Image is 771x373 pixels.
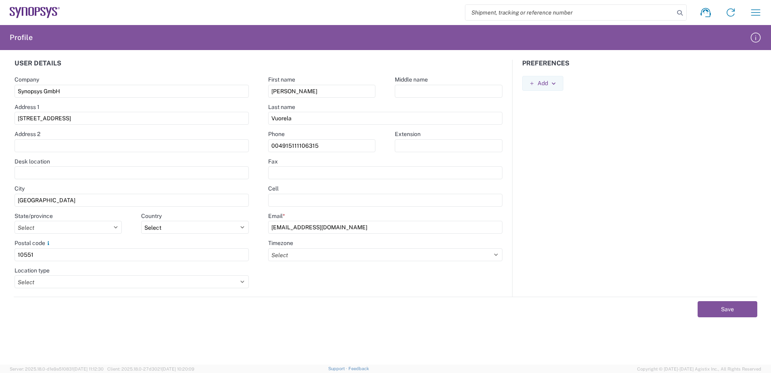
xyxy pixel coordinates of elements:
[15,76,39,83] label: Company
[162,367,194,371] span: [DATE] 10:20:09
[15,239,52,247] label: Postal code
[268,185,279,192] label: Cell
[395,76,428,83] label: Middle name
[513,60,767,76] div: Preferences
[10,367,104,371] span: Server: 2025.18.0-d1e9a510831
[268,212,285,220] label: Email
[15,212,53,220] label: State/province
[15,267,50,274] label: Location type
[328,366,348,371] a: Support
[73,367,104,371] span: [DATE] 11:12:30
[107,367,194,371] span: Client: 2025.18.0-27d3021
[5,60,259,76] div: User details
[141,212,162,220] label: Country
[268,76,295,83] label: First name
[268,158,278,165] label: Fax
[522,76,563,91] button: Add
[10,33,33,42] h2: Profile
[15,158,50,165] label: Desk location
[348,366,369,371] a: Feedback
[637,365,761,373] span: Copyright © [DATE]-[DATE] Agistix Inc., All Rights Reserved
[268,130,285,138] label: Phone
[15,185,25,192] label: City
[268,239,293,247] label: Timezone
[395,130,421,138] label: Extension
[15,130,40,138] label: Address 2
[465,5,674,20] input: Shipment, tracking or reference number
[15,103,40,111] label: Address 1
[698,301,757,317] button: Save
[268,103,295,111] label: Last name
